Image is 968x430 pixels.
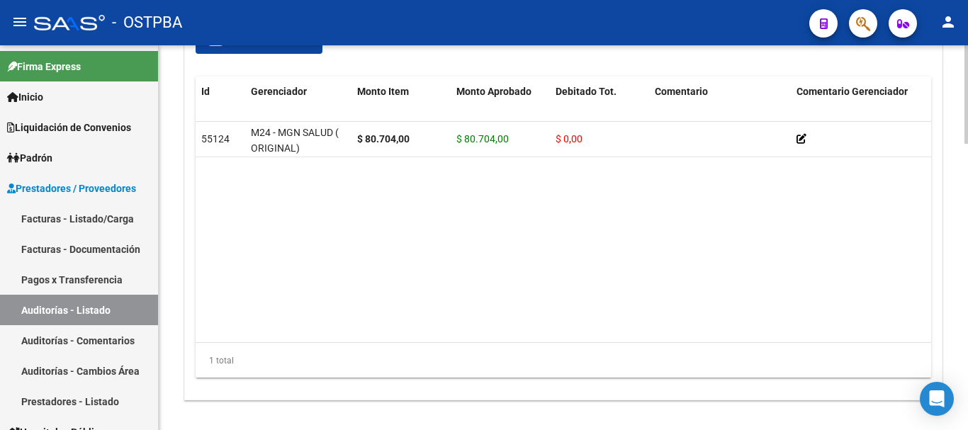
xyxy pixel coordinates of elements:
span: $ 0,00 [556,133,583,145]
datatable-header-cell: Gerenciador [245,77,351,139]
datatable-header-cell: Comentario [649,77,791,139]
datatable-header-cell: Id [196,77,245,139]
span: Liquidación de Convenios [7,120,131,135]
span: Id [201,86,210,97]
span: - OSTPBA [112,7,182,38]
datatable-header-cell: Debitado Tot. [550,77,649,139]
div: Open Intercom Messenger [920,382,954,416]
datatable-header-cell: Monto Item [351,77,451,139]
mat-icon: person [940,13,957,30]
span: Gerenciador [251,86,307,97]
span: Prestadores / Proveedores [7,181,136,196]
strong: $ 80.704,00 [357,133,410,145]
span: Exportar Items [207,35,311,47]
span: $ 80.704,00 [456,133,509,145]
span: Firma Express [7,59,81,74]
span: Padrón [7,150,52,166]
span: M24 - MGN SALUD ( ORIGINAL) [251,127,339,154]
span: Inicio [7,89,43,105]
span: Comentario [655,86,708,97]
datatable-header-cell: Monto Aprobado [451,77,550,139]
span: Debitado Tot. [556,86,617,97]
mat-icon: menu [11,13,28,30]
span: Monto Item [357,86,409,97]
span: Comentario Gerenciador [797,86,908,97]
datatable-header-cell: Comentario Gerenciador [791,77,933,139]
span: 55124 [201,133,230,145]
span: Monto Aprobado [456,86,531,97]
div: 1 total [196,343,931,378]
